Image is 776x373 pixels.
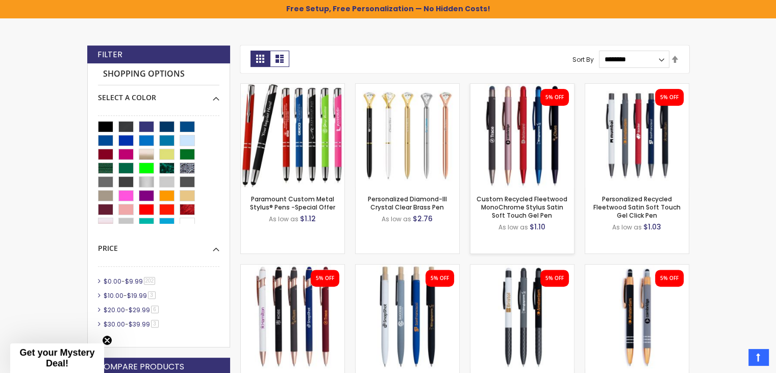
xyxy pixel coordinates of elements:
div: Get your Mystery Deal!Close teaser [10,343,104,373]
strong: Filter [97,49,122,60]
span: 3 [148,291,156,299]
iframe: Google Customer Reviews [692,345,776,373]
span: $39.99 [129,320,150,329]
div: 5% OFF [316,275,334,282]
span: $1.10 [530,222,545,232]
a: Personalized Diamond-III Crystal Clear Brass Pen [368,195,447,212]
a: Personalized Recycled Fleetwood Satin Soft Touch Gel Click Pen [593,195,681,220]
div: 5% OFF [431,275,449,282]
a: Custom Lexi Rose Gold Stylus Soft Touch Recycled Aluminum Pen [241,264,344,273]
strong: Compare Products [97,361,184,372]
span: $2.76 [413,214,433,224]
a: Custom Recycled Fleetwood Stylus Satin Soft Touch Gel Click Pen [470,264,574,273]
div: 5% OFF [660,275,679,282]
a: Custom Recycled Fleetwood MonoChrome Stylus Satin Soft Touch Gel Pen [470,83,574,92]
span: $29.99 [129,306,150,314]
img: Custom Lexi Rose Gold Stylus Soft Touch Recycled Aluminum Pen [241,265,344,368]
span: $1.03 [643,222,661,232]
span: 6 [151,306,159,313]
label: Sort By [572,55,594,63]
a: Personalized Recycled Fleetwood Satin Soft Touch Gel Click Pen [585,83,689,92]
div: 5% OFF [545,94,564,101]
a: $30.00-$39.993 [101,320,162,329]
span: As low as [612,223,642,231]
strong: Shopping Options [98,63,219,85]
span: $0.00 [104,277,121,286]
span: As low as [498,223,528,231]
span: $9.99 [125,277,143,286]
a: $0.00-$9.99202 [101,277,159,286]
div: Price [98,236,219,253]
a: Paramount Custom Metal Stylus® Pens -Special Offer [241,83,344,92]
strong: Grid [251,51,270,67]
span: $30.00 [104,320,125,329]
span: Get your Mystery Deal! [19,347,94,368]
span: $10.00 [104,291,123,300]
a: Personalized Copper Penny Stylus Satin Soft Touch Click Metal Pen [585,264,689,273]
span: $20.00 [104,306,125,314]
div: Select A Color [98,85,219,103]
div: 5% OFF [545,275,564,282]
a: Eco-Friendly Aluminum Bali Satin Soft Touch Gel Click Pen [356,264,459,273]
span: 202 [144,277,156,285]
img: Custom Recycled Fleetwood Stylus Satin Soft Touch Gel Click Pen [470,265,574,368]
span: $19.99 [127,291,147,300]
button: Close teaser [102,335,112,345]
img: Personalized Diamond-III Crystal Clear Brass Pen [356,84,459,188]
div: 5% OFF [660,94,679,101]
a: Paramount Custom Metal Stylus® Pens -Special Offer [250,195,335,212]
a: $10.00-$19.993 [101,291,159,300]
img: Personalized Copper Penny Stylus Satin Soft Touch Click Metal Pen [585,265,689,368]
a: $20.00-$29.996 [101,306,162,314]
span: $1.12 [300,214,316,224]
a: Personalized Diamond-III Crystal Clear Brass Pen [356,83,459,92]
a: Custom Recycled Fleetwood MonoChrome Stylus Satin Soft Touch Gel Pen [477,195,567,220]
img: Eco-Friendly Aluminum Bali Satin Soft Touch Gel Click Pen [356,265,459,368]
img: Paramount Custom Metal Stylus® Pens -Special Offer [241,84,344,188]
span: As low as [269,215,298,223]
img: Personalized Recycled Fleetwood Satin Soft Touch Gel Click Pen [585,84,689,188]
span: 3 [151,320,159,328]
span: As low as [382,215,411,223]
img: Custom Recycled Fleetwood MonoChrome Stylus Satin Soft Touch Gel Pen [470,84,574,188]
